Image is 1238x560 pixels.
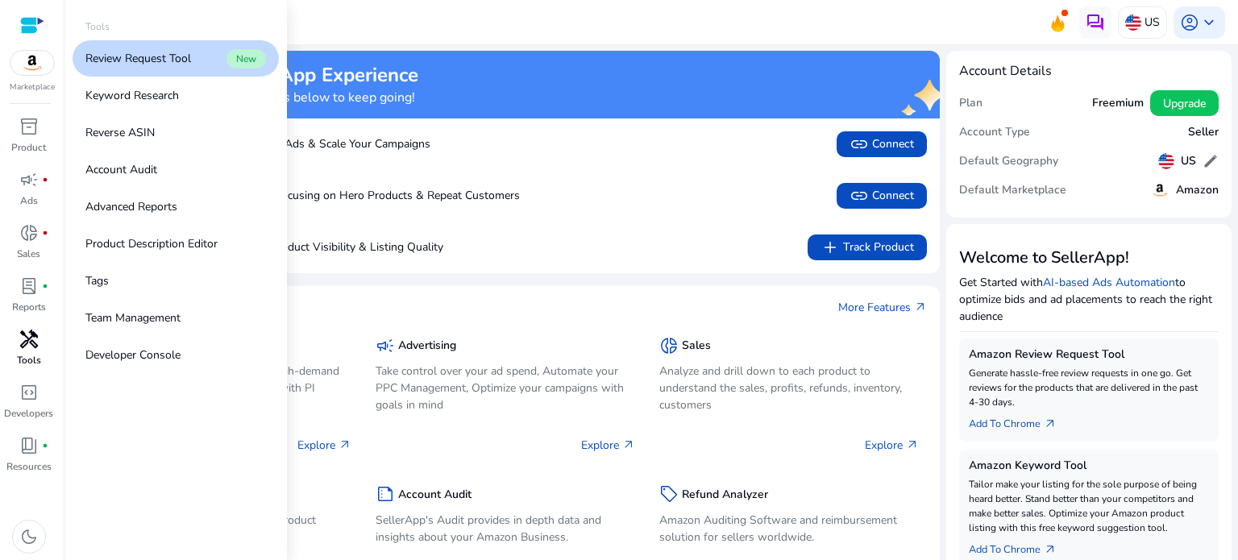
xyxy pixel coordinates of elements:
[17,353,41,367] p: Tools
[85,50,191,67] p: Review Request Tool
[85,161,157,178] p: Account Audit
[19,276,39,296] span: lab_profile
[1188,126,1219,139] h5: Seller
[376,484,395,504] span: summarize
[6,459,52,474] p: Resources
[969,459,1209,473] h5: Amazon Keyword Tool
[1125,15,1141,31] img: us.svg
[12,300,46,314] p: Reports
[659,512,919,545] p: Amazon Auditing Software and reimbursement solution for sellers worldwide.
[659,363,919,413] p: Analyze and drill down to each product to understand the sales, profits, refunds, inventory, cust...
[959,155,1058,168] h5: Default Geography
[820,238,840,257] span: add
[10,81,55,93] p: Marketplace
[959,97,983,110] h5: Plan
[1176,184,1219,197] h5: Amazon
[969,409,1070,432] a: Add To Chrome
[969,348,1209,362] h5: Amazon Review Request Tool
[85,19,110,34] p: Tools
[85,198,177,215] p: Advanced Reports
[1181,155,1196,168] h5: US
[959,184,1066,197] h5: Default Marketplace
[659,336,679,355] span: donut_small
[850,135,869,154] span: link
[398,339,456,353] h5: Advertising
[969,535,1070,558] a: Add To Chrome
[11,140,46,155] p: Product
[376,363,635,413] p: Take control over your ad spend, Automate your PPC Management, Optimize your campaigns with goals...
[659,484,679,504] span: sell
[1044,543,1057,556] span: arrow_outward
[959,274,1219,325] p: Get Started with to optimize bids and ad placements to reach the right audience
[969,477,1209,535] p: Tailor make your listing for the sole purpose of being heard better. Stand better than your compe...
[850,135,914,154] span: Connect
[19,330,39,349] span: handyman
[113,187,520,204] p: Boost Sales by Focusing on Hero Products & Repeat Customers
[85,272,109,289] p: Tags
[19,223,39,243] span: donut_small
[850,186,869,205] span: link
[1043,275,1175,290] a: AI-based Ads Automation
[19,170,39,189] span: campaign
[398,488,472,502] h5: Account Audit
[42,283,48,289] span: fiber_manual_record
[20,193,38,208] p: Ads
[85,235,218,252] p: Product Description Editor
[1092,97,1144,110] h5: Freemium
[865,437,919,454] p: Explore
[1180,13,1199,32] span: account_circle
[837,131,927,157] button: linkConnect
[85,87,179,104] p: Keyword Research
[85,124,155,141] p: Reverse ASIN
[17,247,40,261] p: Sales
[376,336,395,355] span: campaign
[959,64,1052,79] h4: Account Details
[682,488,768,502] h5: Refund Analyzer
[19,117,39,136] span: inventory_2
[682,339,711,353] h5: Sales
[581,437,635,454] p: Explore
[969,366,1209,409] p: Generate hassle-free review requests in one go. Get reviews for the products that are delivered i...
[1158,153,1174,169] img: us.svg
[297,437,351,454] p: Explore
[376,512,635,545] p: SellerApp's Audit provides in depth data and insights about your Amazon Business.
[837,183,927,209] button: linkConnect
[85,346,181,363] p: Developer Console
[906,438,919,451] span: arrow_outward
[1150,180,1169,200] img: amazon.svg
[42,442,48,449] span: fiber_manual_record
[42,230,48,236] span: fiber_manual_record
[820,238,914,257] span: Track Product
[1150,90,1219,116] button: Upgrade
[1203,153,1219,169] span: edit
[1163,95,1206,112] span: Upgrade
[914,301,927,313] span: arrow_outward
[10,51,54,75] img: amazon.svg
[959,126,1030,139] h5: Account Type
[4,406,53,421] p: Developers
[808,234,927,260] button: addTrack Product
[1044,417,1057,430] span: arrow_outward
[226,49,266,68] span: New
[838,299,927,316] a: More Featuresarrow_outward
[19,436,39,455] span: book_4
[622,438,635,451] span: arrow_outward
[1199,13,1219,32] span: keyboard_arrow_down
[959,248,1219,268] h3: Welcome to SellerApp!
[42,176,48,183] span: fiber_manual_record
[19,527,39,546] span: dark_mode
[1145,8,1160,36] p: US
[339,438,351,451] span: arrow_outward
[85,309,181,326] p: Team Management
[19,383,39,402] span: code_blocks
[850,186,914,205] span: Connect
